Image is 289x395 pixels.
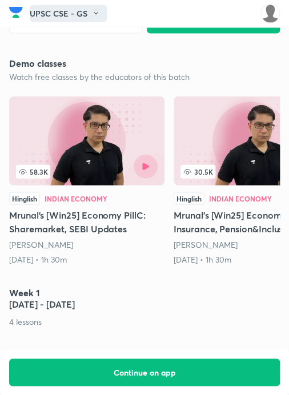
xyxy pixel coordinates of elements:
img: junaid [260,4,280,23]
p: 4 lessons [9,316,280,328]
a: 58.3KHinglishIndian EconomyMrunal’s [Win25] Economy PillC: Sharemarket, SEBI Updates[PERSON_NAME]... [9,96,164,265]
div: Hinglish [9,192,40,205]
div: Hinglish [174,192,204,205]
div: Mrunal Patel [9,239,164,251]
a: Company Logo [9,4,23,24]
h4: Week 1 [9,288,280,297]
h5: Mrunal’s [Win25] Economy PillC: Sharemarket, SEBI Updates [9,208,164,236]
span: 30.5K [180,165,215,179]
div: Indian Economy [209,195,272,202]
a: Mrunal’s [Win25] Economy PillC: Sharemarket, SEBI Updates [9,96,164,265]
p: Watch free classes by the educators of this batch [9,71,280,83]
span: 58.3K [16,165,50,179]
div: 11th Mar • 1h 30m [9,254,164,265]
a: [PERSON_NAME] [174,239,238,250]
button: Continue on app [9,358,280,386]
button: UPSC CSE - GS [30,5,107,22]
div: Indian Economy [45,195,107,202]
h5: Demo classes [9,57,280,70]
a: [PERSON_NAME] [9,239,73,250]
h5: [DATE] - [DATE] [9,297,280,311]
img: Company Logo [9,4,23,21]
